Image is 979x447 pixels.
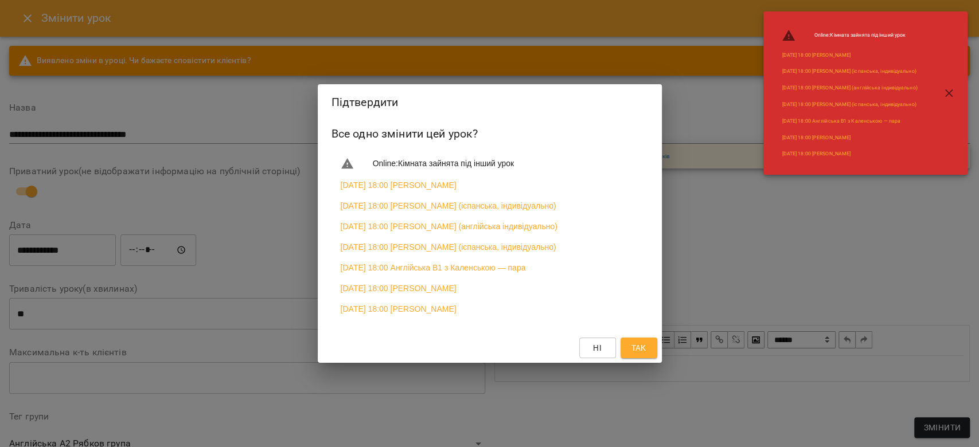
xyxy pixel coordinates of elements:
a: [DATE] 18:00 [PERSON_NAME] [341,303,457,315]
button: Так [621,338,657,358]
h6: Все одно змінити цей урок? [331,125,648,143]
a: [DATE] 18:00 [PERSON_NAME] (іспанська, індивідуально) [341,241,556,253]
li: Online : Кімната зайнята під інший урок [773,24,926,47]
a: [DATE] 18:00 [PERSON_NAME] [782,134,850,142]
a: [DATE] 18:00 Англійська В1 з Каленською — пара [782,117,900,125]
h2: Підтвердити [331,93,648,111]
a: [DATE] 18:00 [PERSON_NAME] [341,179,457,191]
a: [DATE] 18:00 [PERSON_NAME] [782,52,850,59]
a: [DATE] 18:00 [PERSON_NAME] (іспанська, індивідуально) [341,200,556,211]
a: [DATE] 18:00 [PERSON_NAME] [341,283,457,294]
a: [DATE] 18:00 Англійська В1 з Каленською — пара [341,262,526,273]
span: Ні [593,341,602,355]
a: [DATE] 18:00 [PERSON_NAME] (англійська індивідуально) [341,221,557,232]
span: Так [631,341,646,355]
a: [DATE] 18:00 [PERSON_NAME] [782,150,850,158]
button: Ні [579,338,616,358]
a: [DATE] 18:00 [PERSON_NAME] (англійська індивідуально) [782,84,917,92]
a: [DATE] 18:00 [PERSON_NAME] (іспанська, індивідуально) [782,68,916,75]
li: Online : Кімната зайнята під інший урок [331,152,648,175]
a: [DATE] 18:00 [PERSON_NAME] (іспанська, індивідуально) [782,101,916,108]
